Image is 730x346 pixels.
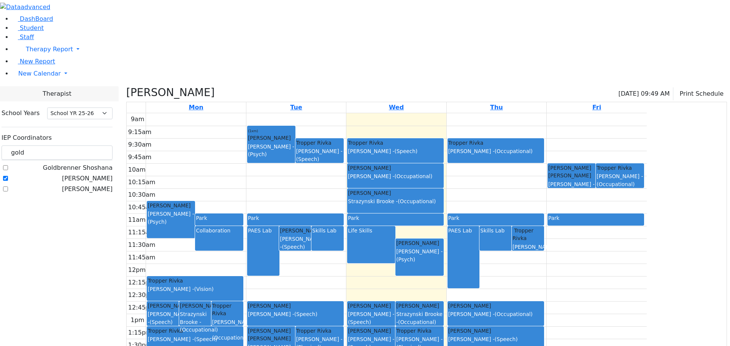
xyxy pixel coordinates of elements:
div: [PERSON_NAME] [348,189,443,197]
div: Park [448,214,543,222]
div: Tropper Rivka [148,327,243,335]
span: DashBoard [20,15,53,22]
div: [PERSON_NAME] - [212,318,243,341]
div: 11:15am [127,228,157,237]
div: 9:45am [127,153,153,162]
a: September 3, 2025 [387,102,405,113]
a: September 4, 2025 [489,102,505,113]
div: Life Skills [348,227,395,234]
a: September 1, 2025 [187,102,205,113]
div: Strazynski Brooke - [348,197,443,205]
div: 10:15am [127,178,157,187]
span: (Speech) [294,311,317,317]
span: (Speech) [282,244,305,250]
div: 10:45am [127,203,157,212]
div: Tropper Rivka [296,327,343,335]
div: [PERSON_NAME] - [597,172,643,188]
span: Therapy Report [26,46,73,53]
span: Therapist [43,89,71,98]
span: (Occupational) [212,335,250,341]
a: Staff [12,33,34,41]
div: [PERSON_NAME] - [248,143,295,158]
input: Search [2,145,113,160]
span: Staff [20,33,34,41]
div: Park [196,214,243,222]
span: (Speech) [394,148,417,154]
span: (Occupational) [495,311,533,317]
div: 11am [127,215,147,224]
span: (Vision) [194,286,214,292]
div: 11:30am [127,240,157,250]
span: (Psych) [148,219,167,225]
span: (Speech) [495,336,518,342]
a: September 2, 2025 [289,102,303,113]
span: (Speech) [348,319,371,325]
div: Park [548,214,643,222]
div: [PERSON_NAME] [PERSON_NAME] [548,164,595,180]
span: New Report [20,58,55,65]
span: (1xm) [248,129,258,133]
div: [PERSON_NAME] [280,227,311,234]
div: [PERSON_NAME] [348,302,395,310]
div: [PERSON_NAME] [248,126,295,142]
div: Tropper Rivka [597,164,643,172]
div: [PERSON_NAME] - [248,310,343,318]
div: 10:30am [127,190,157,199]
div: [PERSON_NAME] [396,239,443,247]
a: New Calendar [12,66,730,81]
div: [PERSON_NAME] - [448,310,543,318]
div: 1pm [129,316,146,325]
div: [PERSON_NAME] - [348,172,443,180]
span: (Occupational) [394,173,432,179]
div: Strazynski Brooke - [396,310,443,326]
div: Park [248,214,343,222]
div: [PERSON_NAME] [348,164,443,172]
div: 10am [127,165,147,174]
div: 9am [129,115,146,124]
div: 9:15am [127,128,153,137]
div: Tropper Rivka [212,302,243,318]
label: [PERSON_NAME] [62,185,113,194]
div: [PERSON_NAME] [248,302,343,310]
div: 1:15pm [127,328,153,337]
span: (Psych) [248,151,267,157]
div: Tropper Rivka [148,277,243,284]
div: [PERSON_NAME] [348,327,395,335]
span: Student [20,24,44,32]
div: [PERSON_NAME] [448,302,543,310]
div: [PERSON_NAME] - [548,180,595,196]
div: Tropper Rivka [348,139,443,147]
div: 9:30am [127,140,153,149]
span: (Occupational) [495,148,533,154]
label: School Years [2,109,40,118]
div: [PERSON_NAME] [396,302,443,310]
div: Skills Lab [480,227,511,234]
div: [PERSON_NAME] - [348,310,395,326]
div: [PERSON_NAME] [PERSON_NAME] [248,327,295,343]
div: Park [348,214,443,222]
span: (Occupational) [398,198,436,204]
div: 12:30pm [127,291,157,300]
div: [PERSON_NAME] - [448,147,543,155]
a: September 5, 2025 [591,102,603,113]
span: (Speech) [548,189,571,195]
div: Skills Lab [312,227,343,234]
div: [PERSON_NAME] - [448,335,543,343]
a: DashBoard [12,15,53,22]
h3: [PERSON_NAME] [126,86,215,99]
span: (Occupational) [597,181,635,187]
div: [PERSON_NAME] [448,327,543,335]
div: [PERSON_NAME] - [513,243,543,259]
label: IEP Coordinators [2,133,52,142]
a: Student [12,24,44,32]
span: (Occupational) [180,327,218,333]
span: (Speech) [149,319,173,325]
div: Collaboration [196,227,243,234]
div: PAES Lab [448,227,479,234]
div: Tropper Rivka [296,139,343,147]
div: [PERSON_NAME] - [148,210,194,226]
div: [PERSON_NAME] [180,302,211,310]
div: [PERSON_NAME] - [148,285,243,293]
span: (Speech) [194,336,217,342]
div: 12:15pm [127,278,157,287]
